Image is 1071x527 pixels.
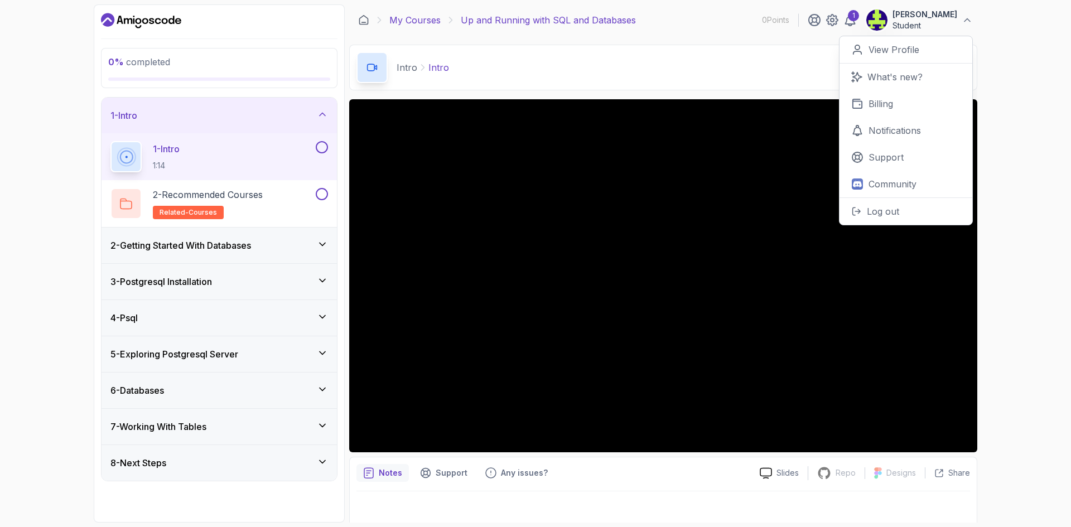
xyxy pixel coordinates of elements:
[840,171,972,197] a: Community
[153,160,180,171] p: 1:14
[110,420,206,433] h3: 7 - Working With Tables
[479,464,554,482] button: Feedback button
[110,456,166,470] h3: 8 - Next Steps
[110,239,251,252] h3: 2 - Getting Started With Databases
[413,464,474,482] button: Support button
[356,464,409,482] button: notes button
[893,9,957,20] p: [PERSON_NAME]
[893,20,957,31] p: Student
[110,347,238,361] h3: 5 - Exploring Postgresql Server
[110,275,212,288] h3: 3 - Postgresql Installation
[840,117,972,144] a: Notifications
[866,9,887,31] img: user profile image
[843,13,857,27] a: 1
[869,97,893,110] p: Billing
[379,467,402,478] p: Notes
[160,208,217,217] span: related-courses
[869,151,904,164] p: Support
[869,43,919,56] p: View Profile
[110,384,164,397] h3: 6 - Databases
[397,61,417,74] p: Intro
[762,14,789,26] p: 0 Points
[389,13,441,27] a: My Courses
[102,409,337,444] button: 7-Working With Tables
[840,90,972,117] a: Billing
[840,144,972,171] a: Support
[751,467,808,479] a: Slides
[102,98,337,133] button: 1-Intro
[102,300,337,336] button: 4-Psql
[948,467,970,478] p: Share
[102,336,337,372] button: 5-Exploring Postgresql Server
[776,467,799,478] p: Slides
[110,109,137,122] h3: 1 - Intro
[108,56,124,67] span: 0 %
[110,311,138,325] h3: 4 - Psql
[428,61,449,74] p: Intro
[886,467,916,478] p: Designs
[840,36,972,64] a: View Profile
[866,9,973,31] button: user profile image[PERSON_NAME]Student
[867,70,923,84] p: What's new?
[102,264,337,299] button: 3-Postgresql Installation
[358,14,369,26] a: Dashboard
[102,445,337,481] button: 8-Next Steps
[436,467,467,478] p: Support
[840,64,972,90] a: What's new?
[869,124,921,137] p: Notifications
[461,13,636,27] p: Up and Running with SQL and Databases
[101,12,181,30] a: Dashboard
[869,177,916,191] p: Community
[840,197,972,225] button: Log out
[110,141,328,172] button: 1-Intro1:14
[153,188,263,201] p: 2 - Recommended Courses
[867,205,899,218] p: Log out
[102,373,337,408] button: 6-Databases
[501,467,548,478] p: Any issues?
[110,188,328,219] button: 2-Recommended Coursesrelated-courses
[349,99,977,452] iframe: 1 - Intro
[836,467,856,478] p: Repo
[153,142,180,156] p: 1 - Intro
[102,228,337,263] button: 2-Getting Started With Databases
[108,56,170,67] span: completed
[925,467,970,478] button: Share
[848,10,859,21] div: 1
